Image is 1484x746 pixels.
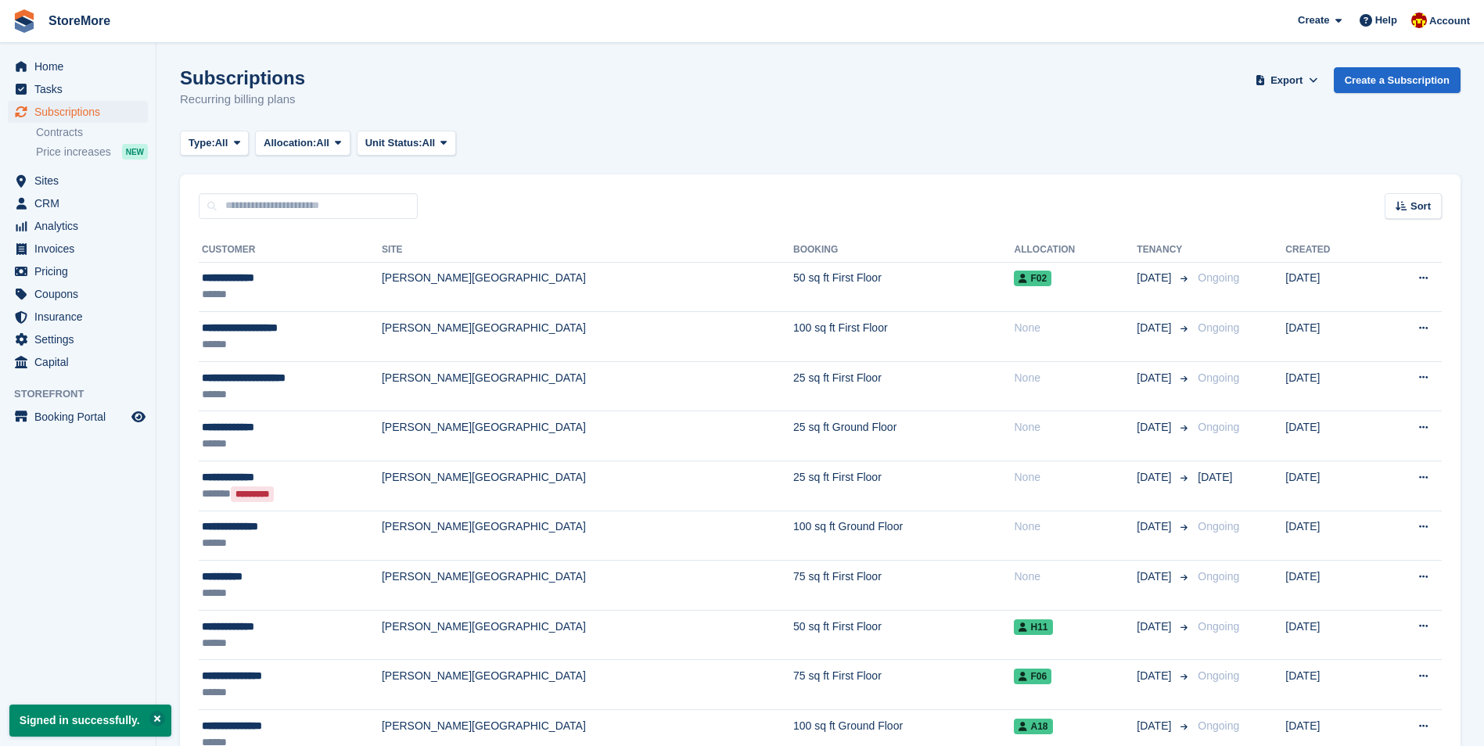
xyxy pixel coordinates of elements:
[1014,568,1137,585] div: None
[1014,419,1137,436] div: None
[1285,561,1375,611] td: [DATE]
[382,461,793,511] td: [PERSON_NAME][GEOGRAPHIC_DATA]
[1375,13,1397,28] span: Help
[8,192,148,214] a: menu
[42,8,117,34] a: StoreMore
[1137,568,1174,585] span: [DATE]
[8,238,148,260] a: menu
[1014,669,1051,684] span: F06
[1410,199,1431,214] span: Sort
[36,145,111,160] span: Price increases
[365,135,422,151] span: Unit Status:
[382,312,793,362] td: [PERSON_NAME][GEOGRAPHIC_DATA]
[34,192,128,214] span: CRM
[34,260,128,282] span: Pricing
[1137,718,1174,734] span: [DATE]
[1014,719,1052,734] span: A18
[13,9,36,33] img: stora-icon-8386f47178a22dfd0bd8f6a31ec36ba5ce8667c1dd55bd0f319d3a0aa187defe.svg
[1411,13,1427,28] img: Store More Team
[1137,469,1174,486] span: [DATE]
[793,461,1014,511] td: 25 sq ft First Floor
[1285,461,1375,511] td: [DATE]
[122,144,148,160] div: NEW
[382,411,793,461] td: [PERSON_NAME][GEOGRAPHIC_DATA]
[180,91,305,109] p: Recurring billing plans
[793,262,1014,312] td: 50 sq ft First Floor
[793,511,1014,561] td: 100 sq ft Ground Floor
[382,610,793,660] td: [PERSON_NAME][GEOGRAPHIC_DATA]
[1014,370,1137,386] div: None
[1198,669,1239,682] span: Ongoing
[1198,471,1232,483] span: [DATE]
[1252,67,1321,93] button: Export
[1198,570,1239,583] span: Ongoing
[1014,518,1137,535] div: None
[1298,13,1329,28] span: Create
[1285,511,1375,561] td: [DATE]
[1137,320,1174,336] span: [DATE]
[34,215,128,237] span: Analytics
[34,306,128,328] span: Insurance
[1137,518,1174,535] span: [DATE]
[34,78,128,100] span: Tasks
[264,135,316,151] span: Allocation:
[34,406,128,428] span: Booking Portal
[1270,73,1303,88] span: Export
[8,78,148,100] a: menu
[1285,312,1375,362] td: [DATE]
[793,238,1014,263] th: Booking
[1198,271,1239,284] span: Ongoing
[793,361,1014,411] td: 25 sq ft First Floor
[8,328,148,350] a: menu
[36,143,148,160] a: Price increases NEW
[1429,13,1470,29] span: Account
[357,131,456,156] button: Unit Status: All
[1014,238,1137,263] th: Allocation
[1285,411,1375,461] td: [DATE]
[793,312,1014,362] td: 100 sq ft First Floor
[1198,371,1239,384] span: Ongoing
[382,361,793,411] td: [PERSON_NAME][GEOGRAPHIC_DATA]
[382,238,793,263] th: Site
[1014,271,1051,286] span: F02
[8,351,148,373] a: menu
[1137,419,1174,436] span: [DATE]
[1285,238,1375,263] th: Created
[1137,270,1174,286] span: [DATE]
[8,101,148,123] a: menu
[9,705,171,737] p: Signed in successfully.
[1198,321,1239,334] span: Ongoing
[34,101,128,123] span: Subscriptions
[34,328,128,350] span: Settings
[8,306,148,328] a: menu
[8,170,148,192] a: menu
[793,561,1014,611] td: 75 sq ft First Floor
[1137,238,1191,263] th: Tenancy
[422,135,436,151] span: All
[1137,619,1174,635] span: [DATE]
[180,67,305,88] h1: Subscriptions
[36,125,148,140] a: Contracts
[34,170,128,192] span: Sites
[255,131,350,156] button: Allocation: All
[382,511,793,561] td: [PERSON_NAME][GEOGRAPHIC_DATA]
[215,135,228,151] span: All
[1014,469,1137,486] div: None
[34,351,128,373] span: Capital
[1198,421,1239,433] span: Ongoing
[8,56,148,77] a: menu
[1285,660,1375,710] td: [DATE]
[189,135,215,151] span: Type:
[180,131,249,156] button: Type: All
[1198,620,1239,633] span: Ongoing
[129,407,148,426] a: Preview store
[8,283,148,305] a: menu
[1014,619,1052,635] span: H11
[1334,67,1461,93] a: Create a Subscription
[793,660,1014,710] td: 75 sq ft First Floor
[793,610,1014,660] td: 50 sq ft First Floor
[1014,320,1137,336] div: None
[199,238,382,263] th: Customer
[1137,668,1174,684] span: [DATE]
[1285,610,1375,660] td: [DATE]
